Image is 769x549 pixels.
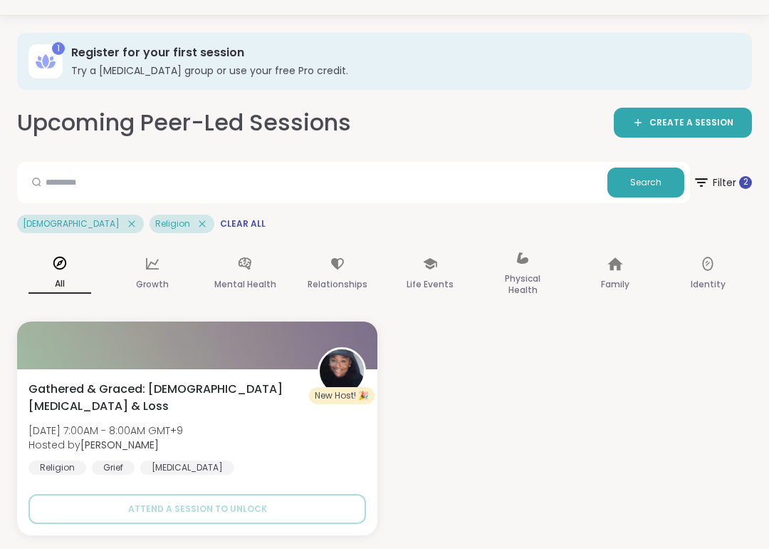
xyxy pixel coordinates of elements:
h3: Try a [MEDICAL_DATA] group or use your free Pro credit. [71,63,732,78]
span: Clear All [220,218,266,230]
p: Relationships [308,276,367,293]
p: Identity [691,276,726,293]
p: All [28,275,91,294]
p: Life Events [407,276,454,293]
span: Hosted by [28,438,183,452]
p: Growth [136,276,169,293]
div: Grief [92,461,135,475]
span: Gathered & Graced: [DEMOGRAPHIC_DATA] [MEDICAL_DATA] & Loss [28,381,302,415]
div: 1 [52,42,65,55]
img: Rasheda [320,349,364,394]
span: Search [630,176,661,189]
p: Mental Health [214,276,276,293]
span: CREATE A SESSION [649,117,733,129]
p: Family [601,276,629,293]
button: Filter 2 [693,162,752,203]
h2: Upcoming Peer-Led Sessions [17,107,351,139]
span: [DATE] 7:00AM - 8:00AM GMT+9 [28,424,183,438]
span: Religion [155,218,190,230]
span: 2 [743,176,748,188]
a: CREATE A SESSION [614,108,752,138]
span: [DEMOGRAPHIC_DATA] [23,218,120,230]
button: Search [607,168,684,197]
h3: Register for your first session [71,45,732,61]
b: [PERSON_NAME] [80,438,159,452]
span: Attend a session to unlock [128,503,267,515]
div: New Host! 🎉 [309,387,375,404]
button: Attend a session to unlock [28,494,366,524]
div: Religion [28,461,86,475]
div: [MEDICAL_DATA] [140,461,234,475]
p: Physical Health [491,270,554,299]
span: Filter [693,165,752,200]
